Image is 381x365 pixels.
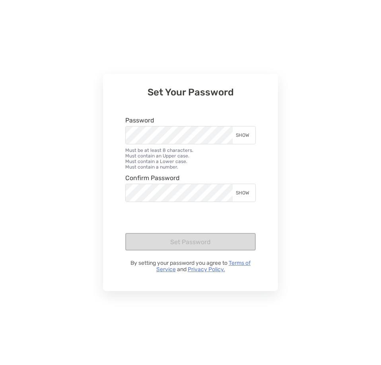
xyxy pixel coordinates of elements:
p: By setting your password you agree to and [125,260,256,273]
div: SHOW [233,184,255,202]
li: Must contain a Lower case. [125,159,256,164]
label: Password [125,117,154,124]
li: Must contain a number. [125,164,256,170]
label: Confirm Password [125,175,180,181]
div: SHOW [233,126,255,144]
li: Must contain an Upper case. [125,153,256,159]
li: Must be at least 8 characters. [125,148,256,153]
a: Terms of Service [156,260,251,273]
a: Privacy Policy. [188,266,225,273]
h3: Set Your Password [125,87,256,98]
